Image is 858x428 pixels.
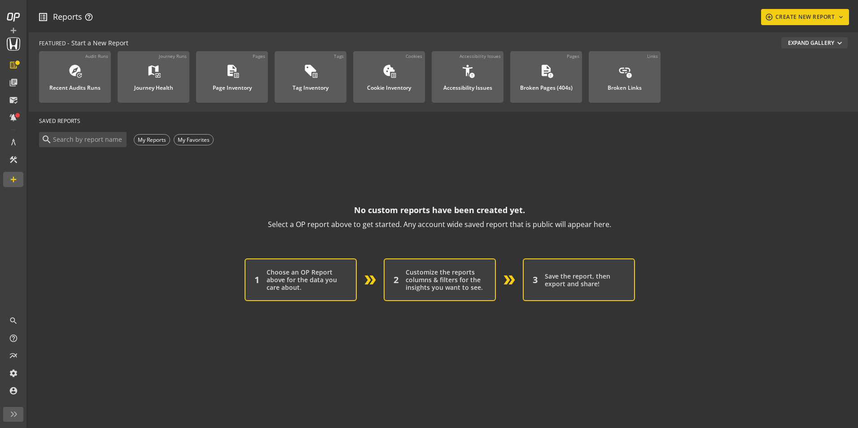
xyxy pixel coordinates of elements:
[233,72,240,79] mat-icon: list_alt
[85,53,108,59] div: Audit Runs
[254,275,259,285] div: 1
[9,78,18,87] mat-icon: library_books
[9,96,18,105] mat-icon: mark_email_read
[608,79,642,91] div: Broken Links
[432,51,503,103] a: Accessibility IssuesAccessibility Issues
[547,72,554,79] mat-icon: error
[9,113,18,122] mat-icon: notifications_active
[761,9,849,25] button: CREATE NEW REPORT
[39,39,66,47] span: FEATURED
[520,79,573,91] div: Broken Pages (404s)
[68,64,82,77] mat-icon: explore
[9,138,18,147] mat-icon: architecture
[406,53,422,59] div: Cookies
[533,275,538,285] div: 3
[9,61,18,70] mat-icon: list_alt
[7,37,20,51] img: Customer Logo
[765,13,774,21] mat-icon: add_circle_outline
[367,79,411,91] div: Cookie Inventory
[154,72,161,79] mat-icon: monitor_heart
[38,12,48,22] mat-icon: list_alt
[9,386,18,395] mat-icon: account_circle
[835,39,844,48] mat-icon: expand_more
[545,272,625,288] div: Save the report, then export and share!
[267,268,347,291] div: Choose an OP Report above for the data you care about.
[52,135,124,144] input: Search by report name
[76,72,83,79] mat-icon: update
[49,79,101,91] div: Recent Audits Runs
[134,79,173,91] div: Journey Health
[406,268,486,291] div: Customize the reports columns & filters for the insights you want to see.
[53,11,93,23] div: Reports
[293,79,328,91] div: Tag Inventory
[118,51,189,103] a: Journey RunsJourney Health
[9,369,18,378] mat-icon: settings
[510,51,582,103] a: PagesBroken Pages (404s)
[765,9,846,25] div: CREATE NEW REPORT
[9,351,18,360] mat-icon: multiline_chart
[460,53,501,59] div: Accessibility Issues
[539,64,553,77] mat-icon: description
[9,316,18,325] mat-icon: search
[382,64,396,77] mat-icon: cookie
[311,72,318,79] mat-icon: list_alt
[268,217,611,231] p: Select a OP report above to get started. Any account wide saved report that is public will appear...
[9,334,18,343] mat-icon: help_outline
[443,79,492,91] div: Accessibility Issues
[468,72,475,79] mat-icon: error
[196,51,268,103] a: PagesPage Inventory
[354,203,525,217] p: No custom reports have been created yet.
[626,72,632,79] mat-icon: error
[781,37,848,48] button: Expand Gallery
[589,51,661,103] a: LinksBroken Links
[647,53,658,59] div: Links
[84,13,93,22] mat-icon: help_outline
[41,134,52,145] mat-icon: search
[390,72,397,79] mat-icon: list_alt
[618,64,631,77] mat-icon: link
[174,134,214,145] div: My Favorites
[353,51,425,103] a: CookiesCookie Inventory
[9,26,18,35] mat-icon: add
[213,79,252,91] div: Page Inventory
[225,64,239,77] mat-icon: description
[39,112,840,130] div: SAVED REPORTS
[147,64,160,77] mat-icon: map
[275,51,346,103] a: TagsTag Inventory
[304,64,317,77] mat-icon: sell
[394,275,398,285] div: 2
[334,53,344,59] div: Tags
[134,134,170,145] div: My Reports
[9,155,18,164] mat-icon: construction
[39,51,111,103] a: Audit RunsRecent Audits Runs
[9,175,18,184] mat-icon: add
[39,37,848,50] div: - Start a New Report
[836,13,845,21] mat-icon: keyboard_arrow_down
[461,64,474,77] mat-icon: accessibility_new
[159,53,187,59] div: Journey Runs
[567,53,579,59] div: Pages
[253,53,265,59] div: Pages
